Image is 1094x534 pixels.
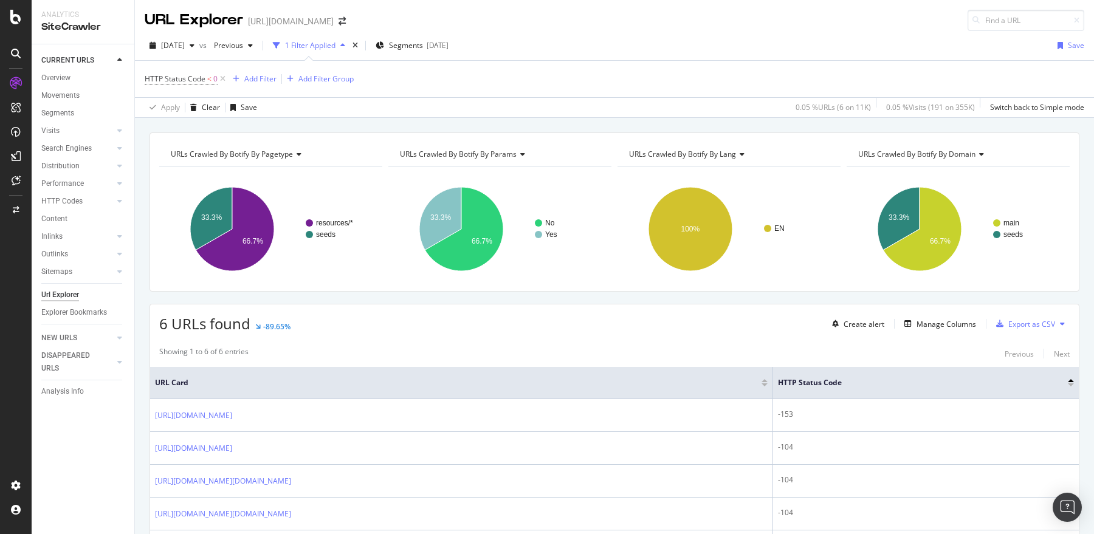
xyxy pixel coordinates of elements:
[778,442,1074,453] div: -104
[298,74,354,84] div: Add Filter Group
[371,36,453,55] button: Segments[DATE]
[41,10,125,20] div: Analytics
[145,98,180,117] button: Apply
[202,102,220,112] div: Clear
[41,349,114,375] a: DISAPPEARED URLS
[171,149,293,159] span: URLs Crawled By Botify By pagetype
[145,74,205,84] span: HTTP Status Code
[213,70,218,87] span: 0
[886,102,975,112] div: 0.05 % Visits ( 191 on 355K )
[145,36,199,55] button: [DATE]
[185,98,220,117] button: Clear
[1053,36,1084,55] button: Save
[889,213,909,222] text: 33.3%
[41,248,68,261] div: Outlinks
[316,230,335,239] text: seeds
[41,72,71,84] div: Overview
[168,145,371,164] h4: URLs Crawled By Botify By pagetype
[430,213,451,222] text: 33.3%
[397,145,600,164] h4: URLs Crawled By Botify By params
[155,442,232,454] a: [URL][DOMAIN_NAME]
[41,125,114,137] a: Visits
[41,54,114,67] a: CURRENT URLS
[618,176,841,282] svg: A chart.
[1054,346,1070,361] button: Next
[681,225,700,233] text: 100%
[41,54,94,67] div: CURRENT URLS
[400,149,517,159] span: URLs Crawled By Botify By params
[41,332,114,344] a: NEW URLS
[209,36,258,55] button: Previous
[1053,493,1082,522] div: Open Intercom Messenger
[155,475,291,487] a: [URL][DOMAIN_NAME][DOMAIN_NAME]
[41,230,114,243] a: Inlinks
[545,230,557,239] text: Yes
[41,213,67,225] div: Content
[155,377,759,388] span: URL Card
[388,176,611,282] svg: A chart.
[827,314,884,334] button: Create alert
[917,319,976,329] div: Manage Columns
[844,319,884,329] div: Create alert
[1005,349,1034,359] div: Previous
[627,145,830,164] h4: URLs Crawled By Botify By lang
[1005,346,1034,361] button: Previous
[990,102,1084,112] div: Switch back to Simple mode
[774,224,785,233] text: EN
[228,72,277,86] button: Add Filter
[41,177,84,190] div: Performance
[159,176,382,282] div: A chart.
[41,230,63,243] div: Inlinks
[155,409,232,422] a: [URL][DOMAIN_NAME]
[1068,40,1084,50] div: Save
[41,213,126,225] a: Content
[209,40,243,50] span: Previous
[545,219,555,227] text: No
[778,409,1074,420] div: -153
[778,507,1074,518] div: -104
[41,160,80,173] div: Distribution
[427,40,449,50] div: [DATE]
[41,248,114,261] a: Outlinks
[199,40,209,50] span: vs
[41,160,114,173] a: Distribution
[285,40,335,50] div: 1 Filter Applied
[41,125,60,137] div: Visits
[41,265,114,278] a: Sitemaps
[472,237,492,245] text: 66.7%
[796,102,871,112] div: 0.05 % URLs ( 6 on 11K )
[41,289,126,301] a: Url Explorer
[207,74,212,84] span: <
[41,265,72,278] div: Sitemaps
[41,142,114,155] a: Search Engines
[930,237,951,245] text: 66.7%
[41,289,79,301] div: Url Explorer
[389,40,423,50] span: Segments
[41,89,80,102] div: Movements
[145,10,243,30] div: URL Explorer
[41,306,107,319] div: Explorer Bookmarks
[159,313,250,334] span: 6 URLs found
[968,10,1084,31] input: Find a URL
[41,385,84,398] div: Analysis Info
[339,17,346,26] div: arrow-right-arrow-left
[263,321,291,332] div: -89.65%
[41,195,83,208] div: HTTP Codes
[41,89,126,102] a: Movements
[991,314,1055,334] button: Export as CSV
[629,149,736,159] span: URLs Crawled By Botify By lang
[41,306,126,319] a: Explorer Bookmarks
[244,74,277,84] div: Add Filter
[847,176,1070,282] svg: A chart.
[161,102,180,112] div: Apply
[1003,219,1019,227] text: main
[241,102,257,112] div: Save
[41,142,92,155] div: Search Engines
[41,332,77,344] div: NEW URLS
[41,20,125,34] div: SiteCrawler
[985,98,1084,117] button: Switch back to Simple mode
[778,377,1050,388] span: HTTP Status Code
[858,149,975,159] span: URLs Crawled By Botify By domain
